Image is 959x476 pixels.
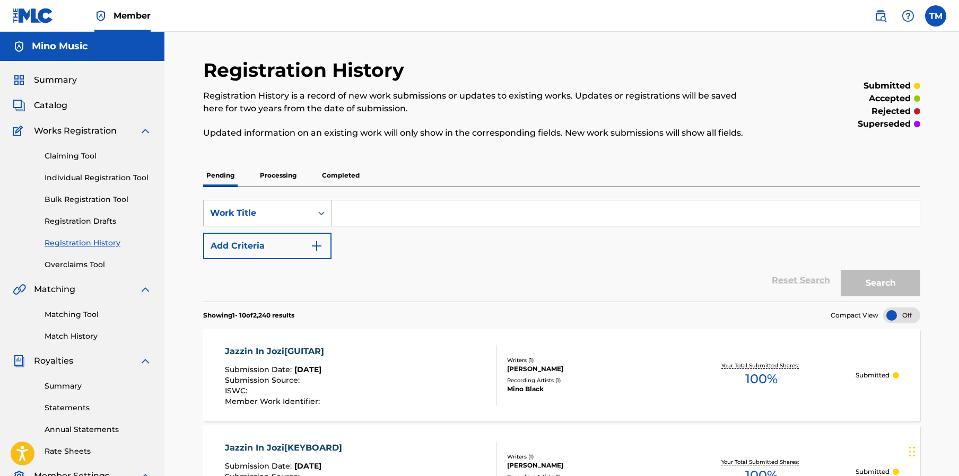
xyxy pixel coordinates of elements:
img: Catalog [13,99,25,112]
img: MLC Logo [13,8,54,23]
a: Summary [45,381,152,392]
img: expand [139,355,152,367]
div: [PERSON_NAME] [507,364,667,374]
a: Registration History [45,237,152,249]
span: ISWC : [225,386,250,395]
span: Submission Date : [225,461,294,471]
a: SummarySummary [13,74,77,86]
iframe: Chat Widget [906,425,959,476]
a: Bulk Registration Tool [45,194,152,205]
div: Recording Artists ( 1 ) [507,376,667,384]
img: Top Rightsholder [94,10,107,22]
p: Submitted [856,371,890,380]
a: Matching Tool [45,309,152,320]
div: Mino Black [507,384,667,394]
span: Compact View [831,311,878,320]
span: Submission Source : [225,375,302,385]
span: [DATE] [294,365,321,374]
p: rejected [871,105,911,118]
p: Your Total Submitted Shares: [721,458,801,466]
a: Individual Registration Tool [45,172,152,183]
a: Statements [45,402,152,413]
span: Summary [34,74,77,86]
p: accepted [869,92,911,105]
img: Royalties [13,355,25,367]
a: Public Search [870,5,891,27]
img: expand [139,125,152,137]
img: expand [139,283,152,296]
div: Work Title [210,207,306,219]
img: help [902,10,914,22]
span: Matching [34,283,75,296]
p: Your Total Submitted Shares: [721,362,801,369]
p: Registration History is a record of new work submissions or updates to existing works. Updates or... [203,90,755,115]
img: 9d2ae6d4665cec9f34b9.svg [310,240,323,252]
a: Jazzin In Jozi[GUITAR]Submission Date:[DATE]Submission Source:ISWC:Member Work Identifier:Writers... [203,329,920,421]
div: Writers ( 1 ) [507,356,667,364]
p: Pending [203,164,238,187]
p: Showing 1 - 10 of 2,240 results [203,311,294,320]
p: Updated information on an existing work will only show in the corresponding fields. New work subm... [203,127,755,139]
span: Catalog [34,99,67,112]
div: Jazzin In Jozi[KEYBOARD] [225,442,347,454]
p: superseded [858,118,911,130]
a: Rate Sheets [45,446,152,457]
img: Summary [13,74,25,86]
a: Match History [45,331,152,342]
span: Submission Date : [225,365,294,374]
div: User Menu [925,5,946,27]
span: Royalties [34,355,73,367]
img: Matching [13,283,26,296]
img: search [874,10,887,22]
button: Add Criteria [203,233,332,259]
p: submitted [864,80,911,92]
a: CatalogCatalog [13,99,67,112]
form: Search Form [203,200,920,302]
a: Overclaims Tool [45,259,152,270]
a: Claiming Tool [45,151,152,162]
a: Registration Drafts [45,216,152,227]
div: Writers ( 1 ) [507,453,667,461]
h2: Registration History [203,58,409,82]
span: [DATE] [294,461,321,471]
span: Member Work Identifier : [225,396,322,406]
img: Works Registration [13,125,27,137]
span: Works Registration [34,125,117,137]
span: Member [114,10,151,22]
h5: Mino Music [32,40,88,52]
span: 100 % [745,369,778,389]
p: Processing [257,164,300,187]
div: Drag [909,436,916,468]
div: [PERSON_NAME] [507,461,667,470]
a: Annual Statements [45,424,152,435]
div: Jazzin In Jozi[GUITAR] [225,345,329,358]
div: Help [897,5,919,27]
p: Completed [319,164,363,187]
img: Accounts [13,40,25,53]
